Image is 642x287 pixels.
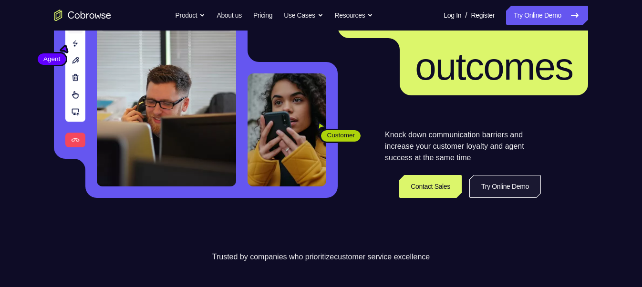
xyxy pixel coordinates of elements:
a: Go to the home page [54,10,111,21]
button: Use Cases [284,6,323,25]
span: customer service excellence [334,253,430,261]
a: Contact Sales [399,175,462,198]
a: Log In [444,6,461,25]
a: Pricing [253,6,272,25]
span: outcomes [415,45,573,88]
img: A customer support agent talking on the phone [97,16,236,186]
a: About us [217,6,241,25]
a: Register [471,6,495,25]
img: A customer holding their phone [248,73,326,186]
a: Try Online Demo [506,6,588,25]
a: Try Online Demo [469,175,541,198]
span: / [465,10,467,21]
p: Knock down communication barriers and increase your customer loyalty and agent success at the sam... [385,129,541,164]
button: Product [176,6,206,25]
button: Resources [335,6,373,25]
